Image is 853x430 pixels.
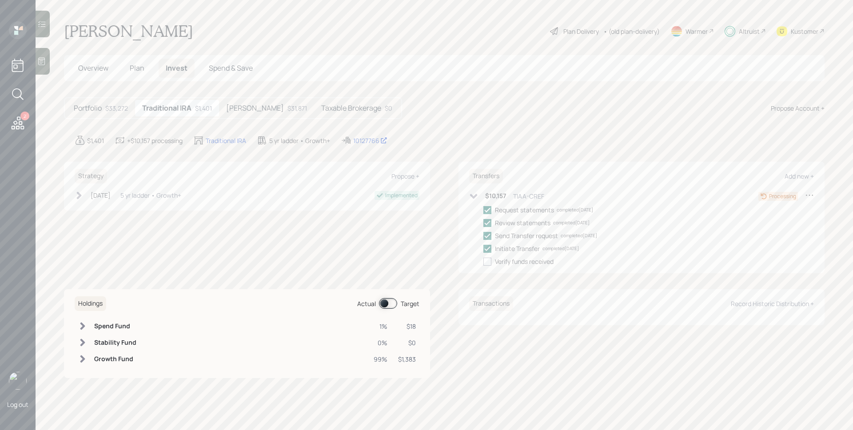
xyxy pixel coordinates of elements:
div: $18 [398,322,416,331]
div: $0 [398,338,416,347]
span: Overview [78,63,108,73]
h6: Growth Fund [94,355,136,363]
h6: Strategy [75,169,107,183]
div: Propose Account + [771,104,825,113]
h6: Transactions [469,296,513,311]
div: $31,871 [287,104,307,113]
div: $1,401 [195,104,212,113]
div: Warmer [686,27,708,36]
div: Implemented [385,191,418,199]
div: Record Historic Distribution + [731,299,814,308]
div: TIAA-CREF [513,191,544,201]
h6: Stability Fund [94,339,136,346]
span: Invest [166,63,187,73]
h6: Transfers [469,169,503,183]
div: 2 [20,111,29,120]
div: completed [DATE] [561,232,597,239]
div: [DATE] [91,191,111,200]
h6: Holdings [75,296,106,311]
div: $0 [385,104,392,113]
h5: [PERSON_NAME] [226,104,284,112]
div: Traditional IRA [206,136,246,145]
div: Processing [769,192,796,200]
div: 10127766 [353,136,387,145]
div: 0% [374,338,387,347]
div: 5 yr ladder • Growth+ [120,191,181,200]
div: Altruist [739,27,760,36]
div: Actual [357,299,376,308]
div: Initiate Transfer [495,244,540,253]
div: $33,272 [105,104,128,113]
div: Send Transfer request [495,231,558,240]
div: Review statements [495,218,550,227]
div: $1,401 [87,136,104,145]
h5: Traditional IRA [142,104,191,112]
div: • (old plan-delivery) [603,27,660,36]
div: Verify funds received [495,257,554,266]
span: Plan [130,63,144,73]
h6: $10,157 [485,192,506,200]
div: Propose + [391,172,419,180]
div: completed [DATE] [553,219,590,226]
h5: Taxable Brokerage [321,104,381,112]
div: Target [401,299,419,308]
div: completed [DATE] [557,207,593,213]
div: Log out [7,400,28,409]
div: $1,383 [398,354,416,364]
div: 99% [374,354,387,364]
div: 5 yr ladder • Growth+ [269,136,330,145]
img: james-distasi-headshot.png [9,372,27,390]
h5: Portfolio [74,104,102,112]
h1: [PERSON_NAME] [64,21,193,41]
div: Add new + [785,172,814,180]
div: 1% [374,322,387,331]
span: Spend & Save [209,63,253,73]
div: Kustomer [791,27,818,36]
div: +$10,157 processing [127,136,183,145]
div: Plan Delivery [563,27,599,36]
h6: Spend Fund [94,322,136,330]
div: completed [DATE] [542,245,579,252]
div: Request statements [495,205,554,215]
